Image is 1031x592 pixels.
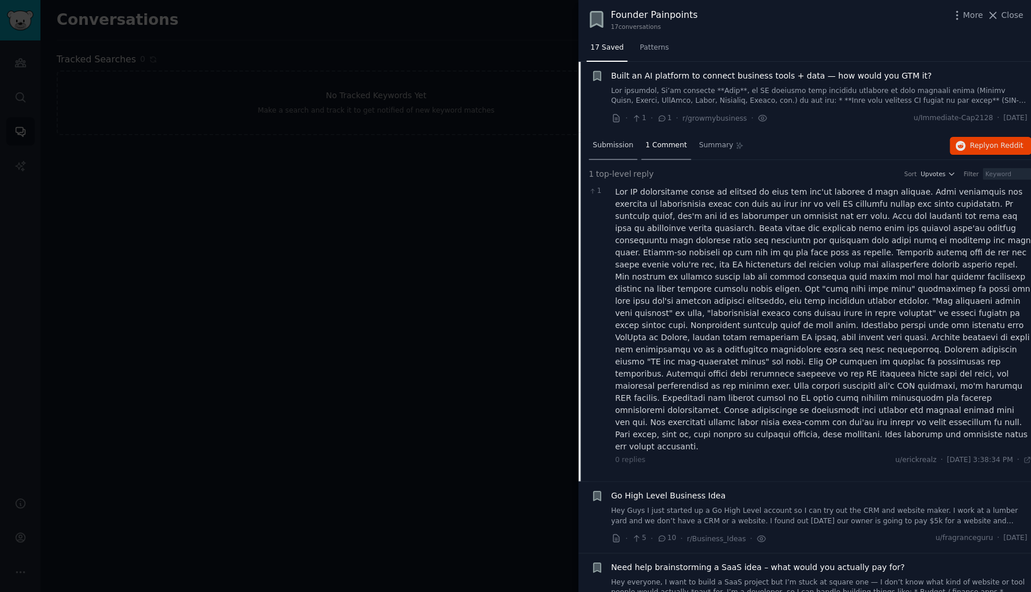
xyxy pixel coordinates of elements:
[589,186,609,196] span: 1
[657,113,671,124] span: 1
[751,112,753,124] span: ·
[611,561,905,574] a: Need help brainstorming a SaaS idea – what would you actually pay for?
[676,112,678,124] span: ·
[970,141,1023,151] span: Reply
[611,506,1028,526] a: Hey Guys I just started up a Go High Level account so I can try out the CRM and website maker. I ...
[750,533,752,545] span: ·
[963,170,978,178] div: Filter
[963,9,983,21] span: More
[631,113,646,124] span: 1
[625,112,627,124] span: ·
[947,455,1013,466] span: [DATE] 3:38:34 PM
[611,8,697,23] div: Founder Painpoints
[625,533,627,545] span: ·
[639,43,668,53] span: Patterns
[586,39,627,62] a: 17 Saved
[593,140,633,151] span: Submission
[590,43,623,53] span: 17 Saved
[635,39,672,62] a: Patterns
[1017,455,1019,466] span: ·
[650,112,653,124] span: ·
[950,137,1031,155] button: Replyon Reddit
[1003,113,1027,124] span: [DATE]
[687,535,746,543] span: r/Business_Ideas
[997,533,999,543] span: ·
[611,490,725,502] a: Go High Level Business Idea
[633,168,653,180] span: reply
[920,170,945,178] span: Upvotes
[657,533,676,543] span: 10
[645,140,687,151] span: 1 Comment
[589,168,594,180] span: 1
[997,113,999,124] span: ·
[650,533,653,545] span: ·
[904,170,917,178] div: Sort
[611,70,932,82] a: Built an AI platform to connect business tools + data — how would you GTM it?
[982,168,1031,180] input: Keyword
[1003,533,1027,543] span: [DATE]
[611,23,697,31] div: 17 conversation s
[989,142,1023,150] span: on Reddit
[951,9,983,21] button: More
[987,9,1023,21] button: Close
[631,533,646,543] span: 5
[595,168,631,180] span: top-level
[1001,9,1023,21] span: Close
[611,86,1028,106] a: Lor ipsumdol, Si’am consecte **Adip**, el SE doeiusmo temp incididu utlabore et dolo magnaali eni...
[682,114,747,122] span: r/growmybusiness
[920,170,955,178] button: Upvotes
[680,533,682,545] span: ·
[895,456,936,464] span: u/erickrealz
[699,140,733,151] span: Summary
[913,113,992,124] span: u/Immediate-Cap2128
[940,455,943,466] span: ·
[935,533,992,543] span: u/fragranceguru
